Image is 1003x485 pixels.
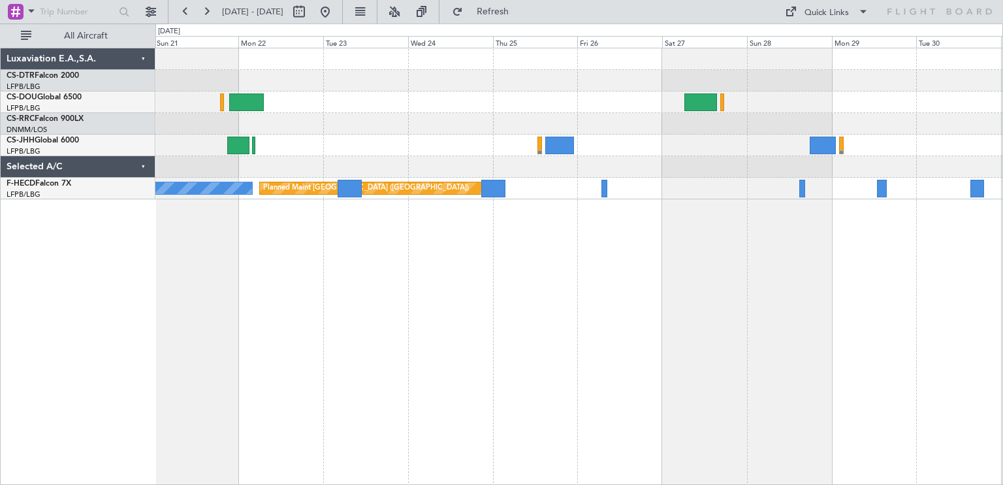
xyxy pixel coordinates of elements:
div: Thu 25 [493,36,578,48]
button: All Aircraft [14,25,142,46]
span: All Aircraft [34,31,138,41]
span: [DATE] - [DATE] [222,6,283,18]
div: Tue 23 [323,36,408,48]
div: Mon 29 [832,36,917,48]
a: LFPB/LBG [7,103,40,113]
span: CS-RRC [7,115,35,123]
div: Mon 22 [238,36,323,48]
span: CS-JHH [7,137,35,144]
div: Sat 27 [662,36,747,48]
div: Sun 21 [154,36,239,48]
a: LFPB/LBG [7,190,40,199]
div: Quick Links [804,7,849,20]
a: CS-DOUGlobal 6500 [7,93,82,101]
input: Trip Number [40,2,115,22]
div: Sun 28 [747,36,832,48]
span: CS-DTR [7,72,35,80]
div: Wed 24 [408,36,493,48]
div: Tue 30 [916,36,1001,48]
a: F-HECDFalcon 7X [7,180,71,188]
button: Quick Links [778,1,875,22]
a: CS-DTRFalcon 2000 [7,72,79,80]
a: DNMM/LOS [7,125,47,135]
a: LFPB/LBG [7,82,40,92]
span: F-HECD [7,180,35,188]
div: Planned Maint [GEOGRAPHIC_DATA] ([GEOGRAPHIC_DATA]) [263,178,469,198]
a: CS-JHHGlobal 6000 [7,137,79,144]
div: Fri 26 [577,36,662,48]
div: [DATE] [158,26,180,37]
a: LFPB/LBG [7,146,40,156]
span: Refresh [466,7,520,16]
button: Refresh [446,1,524,22]
a: CS-RRCFalcon 900LX [7,115,84,123]
span: CS-DOU [7,93,37,101]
